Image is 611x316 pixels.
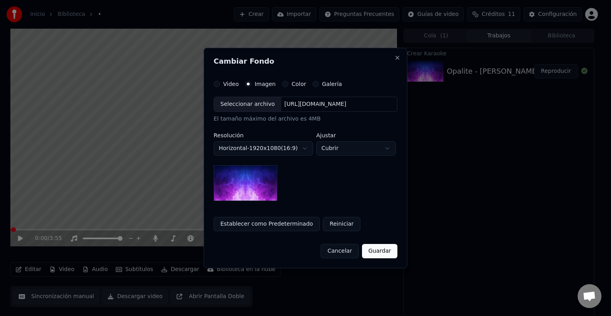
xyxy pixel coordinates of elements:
label: Imagen [255,81,276,87]
button: Cancelar [321,244,359,258]
button: Guardar [362,244,397,258]
div: Seleccionar archivo [214,97,281,111]
label: Color [292,81,306,87]
div: El tamaño máximo del archivo es 4MB [214,115,397,123]
button: Establecer como Predeterminado [214,217,320,231]
label: Resolución [214,133,313,138]
h2: Cambiar Fondo [214,58,397,65]
label: Galería [322,81,342,87]
div: [URL][DOMAIN_NAME] [281,100,350,108]
label: Video [223,81,239,87]
button: Reiniciar [323,217,360,231]
label: Ajustar [316,133,396,138]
